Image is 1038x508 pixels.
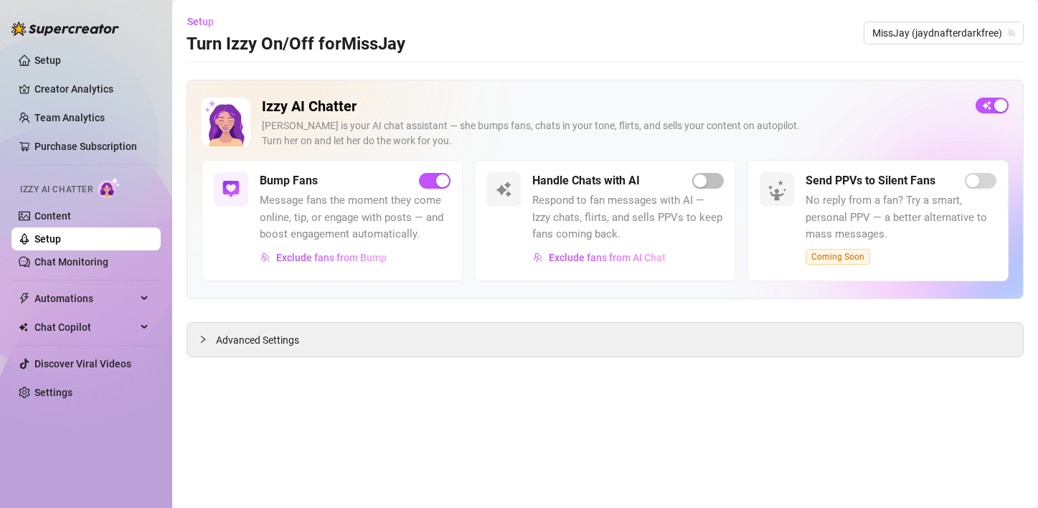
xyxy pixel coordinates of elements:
a: Purchase Subscription [34,141,137,152]
a: Setup [34,55,61,66]
img: svg%3e [260,253,270,263]
button: Exclude fans from AI Chat [532,246,666,269]
span: Setup [187,16,214,27]
h5: Send PPVs to Silent Fans [806,172,935,189]
span: MissJay (jaydnafterdarkfree) [872,22,1015,44]
span: Coming Soon [806,249,870,265]
span: No reply from a fan? Try a smart, personal PPV — a better alternative to mass messages. [806,192,996,243]
span: Automations [34,287,136,310]
a: Setup [34,233,61,245]
img: Chat Copilot [19,322,28,332]
iframe: Intercom live chat [989,459,1024,494]
img: svg%3e [495,181,512,198]
a: Creator Analytics [34,77,149,100]
a: Team Analytics [34,112,105,123]
span: thunderbolt [19,293,30,304]
img: silent-fans-ppv-o-N6Mmdf.svg [768,180,791,203]
a: Settings [34,387,72,398]
img: Izzy AI Chatter [202,98,250,146]
span: Message fans the moment they come online, tip, or engage with posts — and boost engagement automa... [260,192,450,243]
span: team [1007,29,1016,37]
a: Discover Viral Videos [34,358,131,370]
img: svg%3e [222,181,240,198]
h5: Handle Chats with AI [532,172,640,189]
img: svg%3e [533,253,543,263]
button: Exclude fans from Bump [260,246,387,269]
span: Exclude fans from AI Chat [549,252,666,263]
button: Setup [187,10,225,33]
span: collapsed [199,335,207,344]
h3: Turn Izzy On/Off for MissJay [187,33,405,56]
div: collapsed [199,331,216,347]
img: logo-BBDzfeDw.svg [11,22,119,36]
a: Content [34,210,71,222]
a: Chat Monitoring [34,256,108,268]
span: Respond to fan messages with AI — Izzy chats, flirts, and sells PPVs to keep fans coming back. [532,192,723,243]
span: Izzy AI Chatter [20,183,93,197]
div: [PERSON_NAME] is your AI chat assistant — she bumps fans, chats in your tone, flirts, and sells y... [262,118,964,149]
h5: Bump Fans [260,172,318,189]
span: Exclude fans from Bump [276,252,387,263]
h2: Izzy AI Chatter [262,98,964,116]
span: Advanced Settings [216,332,299,348]
img: AI Chatter [98,177,121,198]
span: Chat Copilot [34,316,136,339]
